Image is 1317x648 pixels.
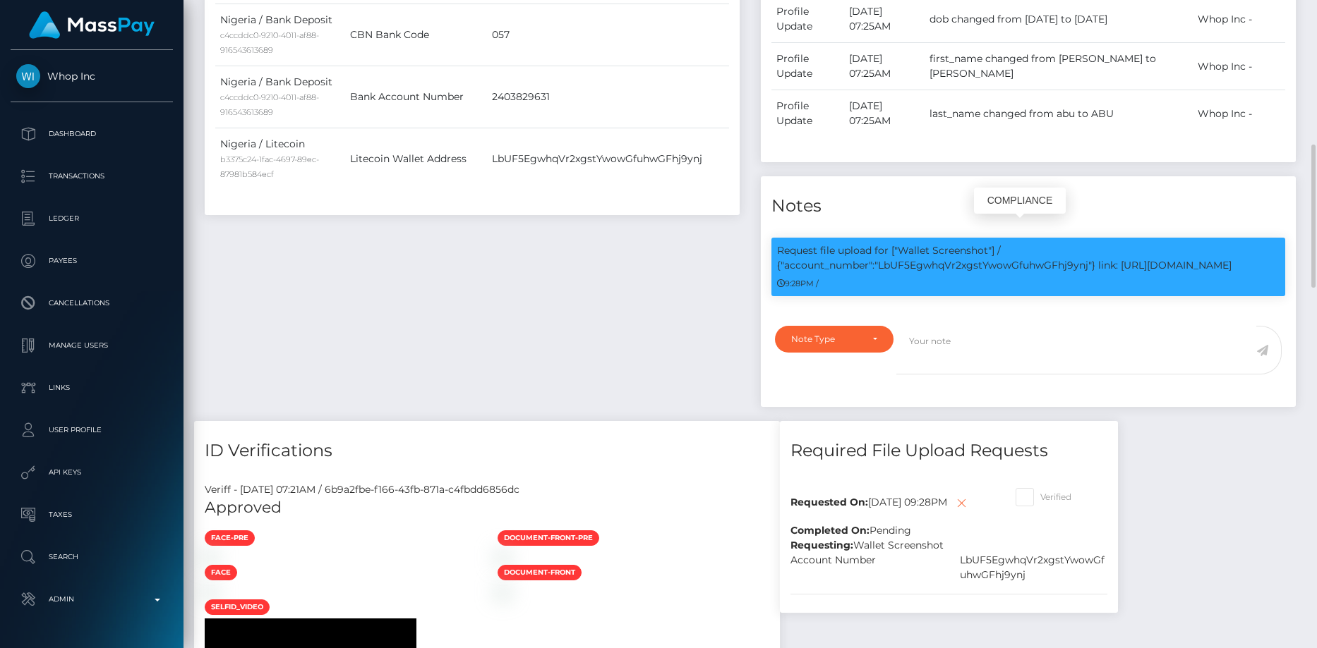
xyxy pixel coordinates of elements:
span: selfid_video [205,599,270,615]
a: Links [11,370,173,405]
td: Nigeria / Bank Deposit [215,4,345,66]
span: document-front-pre [498,530,599,546]
h4: Required File Upload Requests [790,439,1107,463]
img: Whop Inc [16,64,40,88]
td: Whop Inc - [1193,90,1285,137]
a: Manage Users [11,328,173,363]
p: Search [16,546,167,568]
td: [DATE] 07:25AM [844,43,925,90]
div: Wallet Screenshot [780,538,1118,553]
a: Payees [11,243,173,279]
a: Cancellations [11,286,173,321]
a: Transactions [11,159,173,194]
td: Litecoin Wallet Address [345,128,487,190]
small: b3375c24-1fac-4697-89ec-87981b584ecf [220,154,319,179]
td: 2403829631 [487,66,729,128]
img: MassPay Logo [29,11,155,39]
div: COMPLIANCE [974,188,1066,214]
td: 057 [487,4,729,66]
td: LbUF5EgwhqVr2xgstYwowGfuhwGFhj9ynj [487,128,729,190]
a: Taxes [11,497,173,532]
small: c4ccddc0-9210-4011-af88-916543613689 [220,30,319,55]
span: Whop Inc [11,70,173,82]
a: User Profile [11,412,173,448]
img: 0584da5d-ce21-4150-afcb-6a8111d82deb [205,551,216,563]
span: document-front [498,565,582,580]
h4: Notes [771,194,1285,219]
p: Transactions [16,166,167,187]
img: b6696bb7-1241-4fb8-b386-3394dd40f578 [205,586,216,597]
small: 9:28PM / [777,279,819,288]
td: CBN Bank Code [345,4,487,66]
span: face [205,565,237,580]
td: first_name changed from [PERSON_NAME] to [PERSON_NAME] [925,43,1193,90]
p: Taxes [16,504,167,525]
p: Request file upload for ["Wallet Screenshot"] / {"account_number":"LbUF5EgwhqVr2xgstYwowGfuhwGFhj... [777,243,1280,273]
p: Ledger [16,208,167,229]
td: Whop Inc - [1193,43,1285,90]
a: Dashboard [11,116,173,152]
a: Admin [11,582,173,617]
p: Links [16,377,167,398]
p: Dashboard [16,123,167,145]
div: [DATE] 09:28PM Pending [780,482,1005,538]
td: Profile Update [771,43,844,90]
b: Requested On: [790,496,868,508]
td: Nigeria / Bank Deposit [215,66,345,128]
td: Nigeria / Litecoin [215,128,345,190]
p: Payees [16,250,167,271]
h4: ID Verifications [205,439,769,463]
p: Manage Users [16,335,167,356]
b: Completed On: [790,524,870,537]
p: Cancellations [16,293,167,314]
img: 2b3cd7af-d623-4526-a6f7-c641d46cd7eb [498,586,509,597]
p: API Keys [16,462,167,483]
div: Account Number [780,553,949,582]
div: LbUF5EgwhqVr2xgstYwowGfuhwGFhj9ynj [949,553,1119,582]
td: [DATE] 07:25AM [844,90,925,137]
label: Verified [1016,488,1071,506]
td: last_name changed from abu to ABU [925,90,1193,137]
td: Profile Update [771,90,844,137]
p: Admin [16,589,167,610]
img: af4fbd62-f383-4cc2-b377-acc45a8c206d [498,551,509,563]
h5: Approved [205,497,769,519]
a: API Keys [11,455,173,490]
span: face-pre [205,530,255,546]
td: Bank Account Number [345,66,487,128]
a: Ledger [11,201,173,236]
div: Note Type [791,334,861,345]
b: Requesting: [790,539,853,551]
small: c4ccddc0-9210-4011-af88-916543613689 [220,92,319,117]
a: Search [11,539,173,575]
div: Veriff - [DATE] 07:21AM / 6b9a2fbe-f166-43fb-871a-c4fbdd6856dc [194,482,780,497]
button: Note Type [775,326,894,353]
p: User Profile [16,420,167,441]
